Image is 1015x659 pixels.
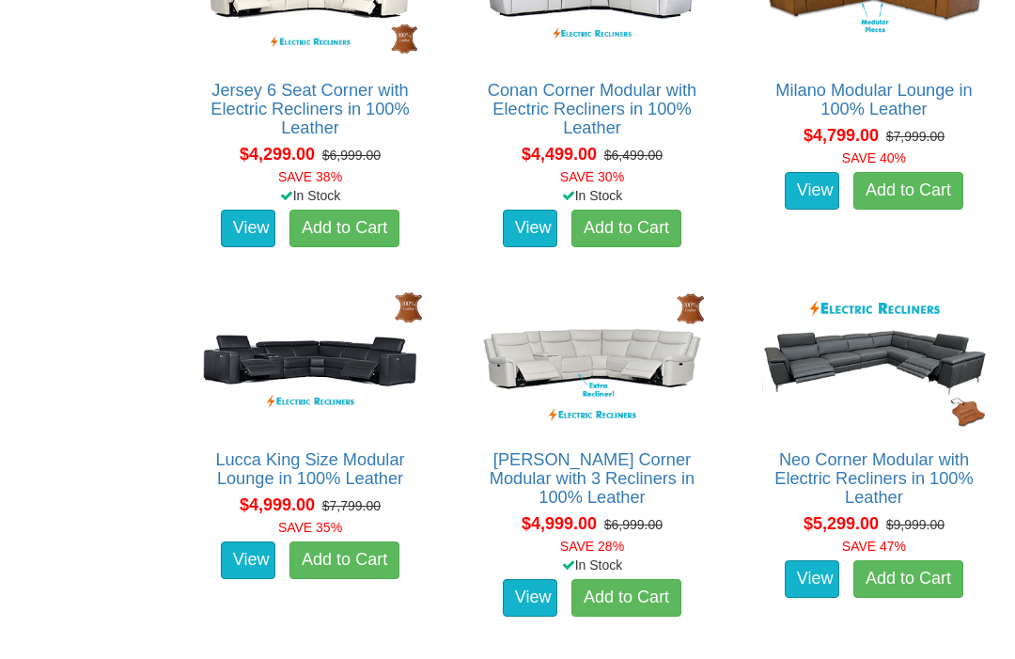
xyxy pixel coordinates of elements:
a: View [785,172,839,210]
del: $6,499.00 [604,148,663,163]
font: SAVE 28% [560,539,624,554]
div: In Stock [461,556,723,574]
font: SAVE 40% [842,150,906,165]
a: [PERSON_NAME] Corner Modular with 3 Recliners in 100% Leather [490,450,695,507]
span: $4,999.00 [240,495,315,514]
a: Conan Corner Modular with Electric Recliners in 100% Leather [488,81,696,137]
a: Add to Cart [571,579,681,617]
font: SAVE 47% [842,539,906,554]
span: $4,799.00 [804,126,879,145]
a: View [221,541,275,579]
span: $4,299.00 [240,145,315,164]
a: Add to Cart [289,541,399,579]
span: $4,499.00 [522,145,597,164]
a: View [503,210,557,247]
del: $7,999.00 [886,129,945,144]
img: Lucca King Size Modular Lounge in 100% Leather [194,288,427,431]
del: $6,999.00 [604,517,663,532]
a: Jersey 6 Seat Corner with Electric Recliners in 100% Leather [211,81,409,137]
img: Santiago Corner Modular with 3 Recliners in 100% Leather [476,288,709,431]
a: Add to Cart [853,560,963,598]
a: Neo Corner Modular with Electric Recliners in 100% Leather [774,450,973,507]
a: Add to Cart [571,210,681,247]
img: Neo Corner Modular with Electric Recliners in 100% Leather [757,288,991,431]
font: SAVE 38% [278,169,342,184]
del: $9,999.00 [886,517,945,532]
del: $6,999.00 [322,148,381,163]
a: Milano Modular Lounge in 100% Leather [775,81,972,118]
a: View [785,560,839,598]
a: View [221,210,275,247]
span: $4,999.00 [522,514,597,533]
span: $5,299.00 [804,514,879,533]
font: SAVE 30% [560,169,624,184]
a: View [503,579,557,617]
div: In Stock [180,186,441,205]
div: In Stock [461,186,723,205]
a: Lucca King Size Modular Lounge in 100% Leather [215,450,404,488]
a: Add to Cart [289,210,399,247]
del: $7,799.00 [322,498,381,513]
font: SAVE 35% [278,520,342,535]
a: Add to Cart [853,172,963,210]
